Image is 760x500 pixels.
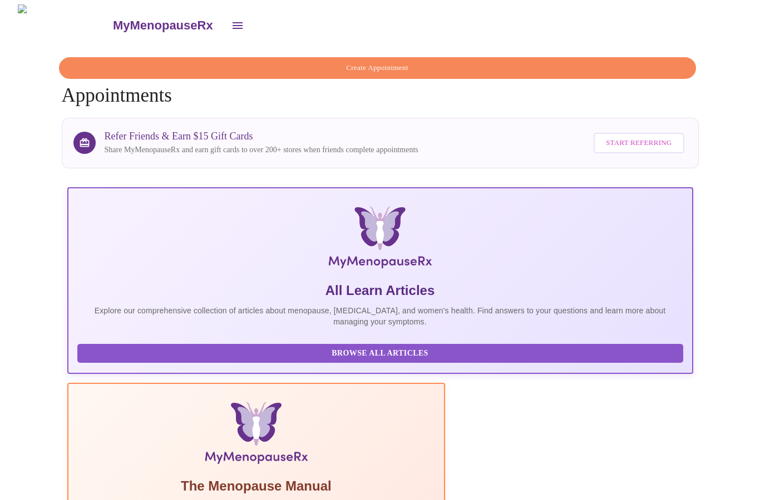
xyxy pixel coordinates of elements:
[606,137,672,149] span: Start Referring
[77,477,436,495] h5: The Menopause Manual
[594,133,684,153] button: Start Referring
[111,6,224,45] a: MyMenopauseRx
[591,127,687,159] a: Start Referring
[77,347,686,357] a: Browse All Articles
[72,62,683,74] span: Create Appointment
[59,57,696,79] button: Create Appointment
[18,4,111,46] img: MyMenopauseRx Logo
[62,57,699,107] h4: Appointments
[77,282,683,299] h5: All Learn Articles
[171,206,589,273] img: MyMenopauseRx Logo
[134,402,378,468] img: Menopause Manual
[224,12,251,39] button: open drawer
[88,347,672,361] span: Browse All Articles
[113,18,213,33] h3: MyMenopauseRx
[77,305,683,327] p: Explore our comprehensive collection of articles about menopause, [MEDICAL_DATA], and women's hea...
[105,144,418,156] p: Share MyMenopauseRx and earn gift cards to over 200+ stores when friends complete appointments
[77,344,683,363] button: Browse All Articles
[105,131,418,142] h3: Refer Friends & Earn $15 Gift Cards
